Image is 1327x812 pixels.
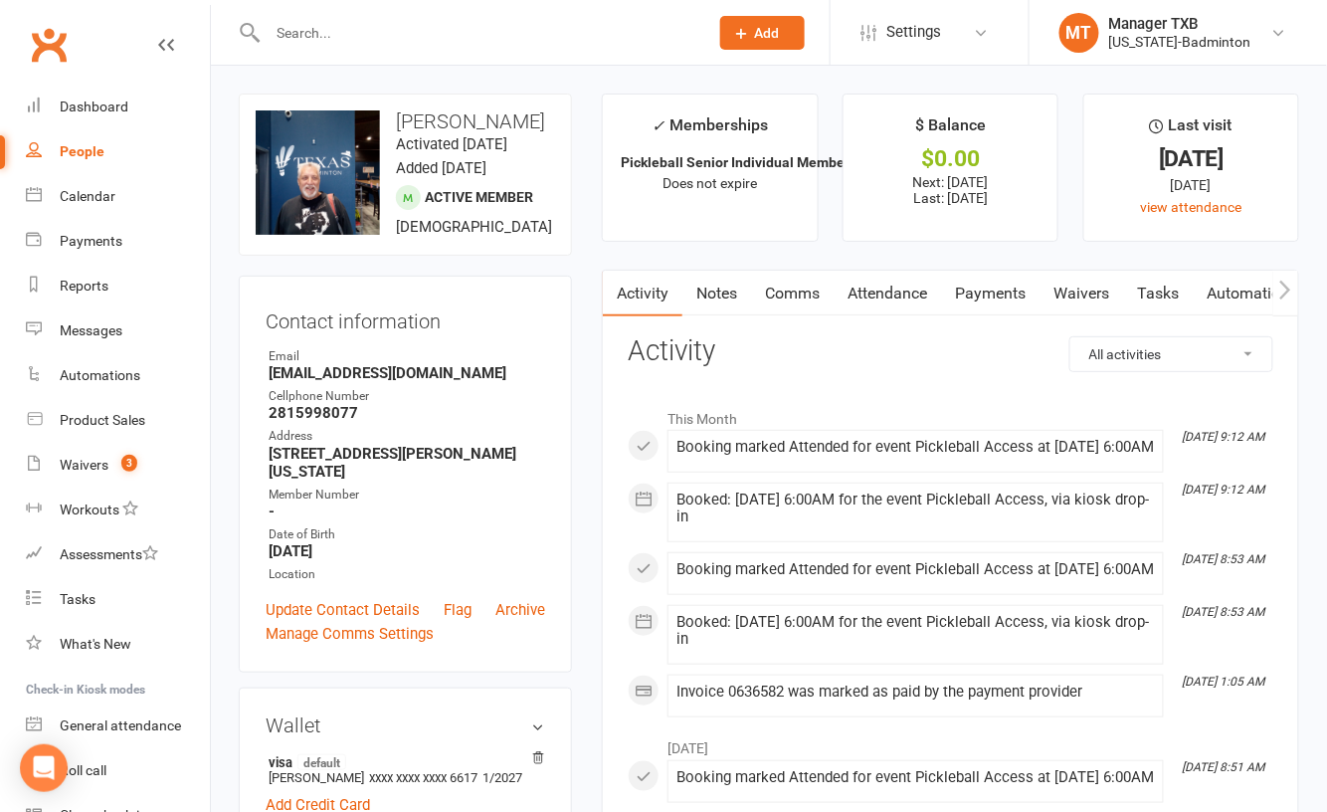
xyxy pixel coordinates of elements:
[262,19,694,47] input: Search...
[396,159,486,177] time: Added [DATE]
[26,398,210,443] a: Product Sales
[266,622,434,646] a: Manage Comms Settings
[269,445,545,481] strong: [STREET_ADDRESS][PERSON_NAME][US_STATE]
[1140,199,1241,215] a: view attendance
[269,503,545,520] strong: -
[60,322,122,338] div: Messages
[1183,760,1265,774] i: [DATE] 8:51 AM
[482,770,522,785] span: 1/2027
[20,744,68,792] div: Open Intercom Messenger
[676,684,1155,701] div: Invoice 0636582 was marked as paid by the payment provider
[676,561,1155,578] div: Booking marked Attended for event Pickleball Access at [DATE] 6:00AM
[60,278,108,294] div: Reports
[266,751,545,788] li: [PERSON_NAME]
[60,546,158,562] div: Assessments
[60,143,104,159] div: People
[861,174,1040,206] p: Next: [DATE] Last: [DATE]
[60,412,145,428] div: Product Sales
[26,488,210,532] a: Workouts
[269,754,535,770] strong: visa
[444,598,472,622] a: Flag
[1183,675,1265,689] i: [DATE] 1:05 AM
[621,154,911,170] strong: Pickleball Senior Individual Membership Mo...
[1183,552,1265,566] i: [DATE] 8:53 AM
[269,565,545,584] div: Location
[1183,605,1265,619] i: [DATE] 8:53 AM
[1109,33,1251,51] div: [US_STATE]-Badminton
[682,271,751,316] a: Notes
[60,367,140,383] div: Automations
[26,219,210,264] a: Payments
[60,762,106,778] div: Roll call
[652,116,664,135] i: ✓
[861,148,1040,169] div: $0.00
[1123,271,1193,316] a: Tasks
[628,336,1273,367] h3: Activity
[60,636,131,652] div: What's New
[269,542,545,560] strong: [DATE]
[720,16,805,50] button: Add
[676,614,1155,648] div: Booked: [DATE] 6:00AM for the event Pickleball Access, via kiosk drop-in
[269,427,545,446] div: Address
[269,387,545,406] div: Cellphone Number
[396,218,552,236] span: [DEMOGRAPHIC_DATA]
[751,271,834,316] a: Comms
[1040,271,1123,316] a: Waivers
[886,10,941,55] span: Settings
[256,110,380,235] img: image1728494870.png
[26,308,210,353] a: Messages
[396,135,507,153] time: Activated [DATE]
[834,271,941,316] a: Attendance
[60,457,108,473] div: Waivers
[269,364,545,382] strong: [EMAIL_ADDRESS][DOMAIN_NAME]
[369,770,477,785] span: xxxx xxxx xxxx 6617
[26,174,210,219] a: Calendar
[1183,430,1265,444] i: [DATE] 9:12 AM
[269,404,545,422] strong: 2815998077
[26,622,210,667] a: What's New
[26,748,210,793] a: Roll call
[26,532,210,577] a: Assessments
[60,233,122,249] div: Payments
[26,704,210,748] a: General attendance kiosk mode
[26,129,210,174] a: People
[1059,13,1099,53] div: MT
[676,769,1155,786] div: Booking marked Attended for event Pickleball Access at [DATE] 6:00AM
[266,714,545,736] h3: Wallet
[425,189,533,205] span: Active member
[755,25,780,41] span: Add
[628,727,1273,759] li: [DATE]
[676,439,1155,456] div: Booking marked Attended for event Pickleball Access at [DATE] 6:00AM
[1183,483,1265,497] i: [DATE] 9:12 AM
[60,502,119,517] div: Workouts
[603,271,682,316] a: Activity
[941,271,1040,316] a: Payments
[121,455,137,472] span: 3
[915,112,986,148] div: $ Balance
[1102,174,1280,196] div: [DATE]
[269,347,545,366] div: Email
[60,591,95,607] div: Tasks
[269,525,545,544] div: Date of Birth
[266,303,545,332] h3: Contact information
[652,112,768,149] div: Memberships
[26,353,210,398] a: Automations
[266,598,420,622] a: Update Contact Details
[24,20,74,70] a: Clubworx
[1109,15,1251,33] div: Manager TXB
[663,175,757,191] span: Does not expire
[256,110,555,132] h3: [PERSON_NAME]
[26,443,210,488] a: Waivers 3
[269,486,545,505] div: Member Number
[60,99,128,114] div: Dashboard
[26,577,210,622] a: Tasks
[60,188,115,204] div: Calendar
[1193,271,1311,316] a: Automations
[26,85,210,129] a: Dashboard
[628,398,1273,430] li: This Month
[1150,112,1232,148] div: Last visit
[1102,148,1280,169] div: [DATE]
[26,264,210,308] a: Reports
[676,492,1155,525] div: Booked: [DATE] 6:00AM for the event Pickleball Access, via kiosk drop-in
[297,754,346,770] span: default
